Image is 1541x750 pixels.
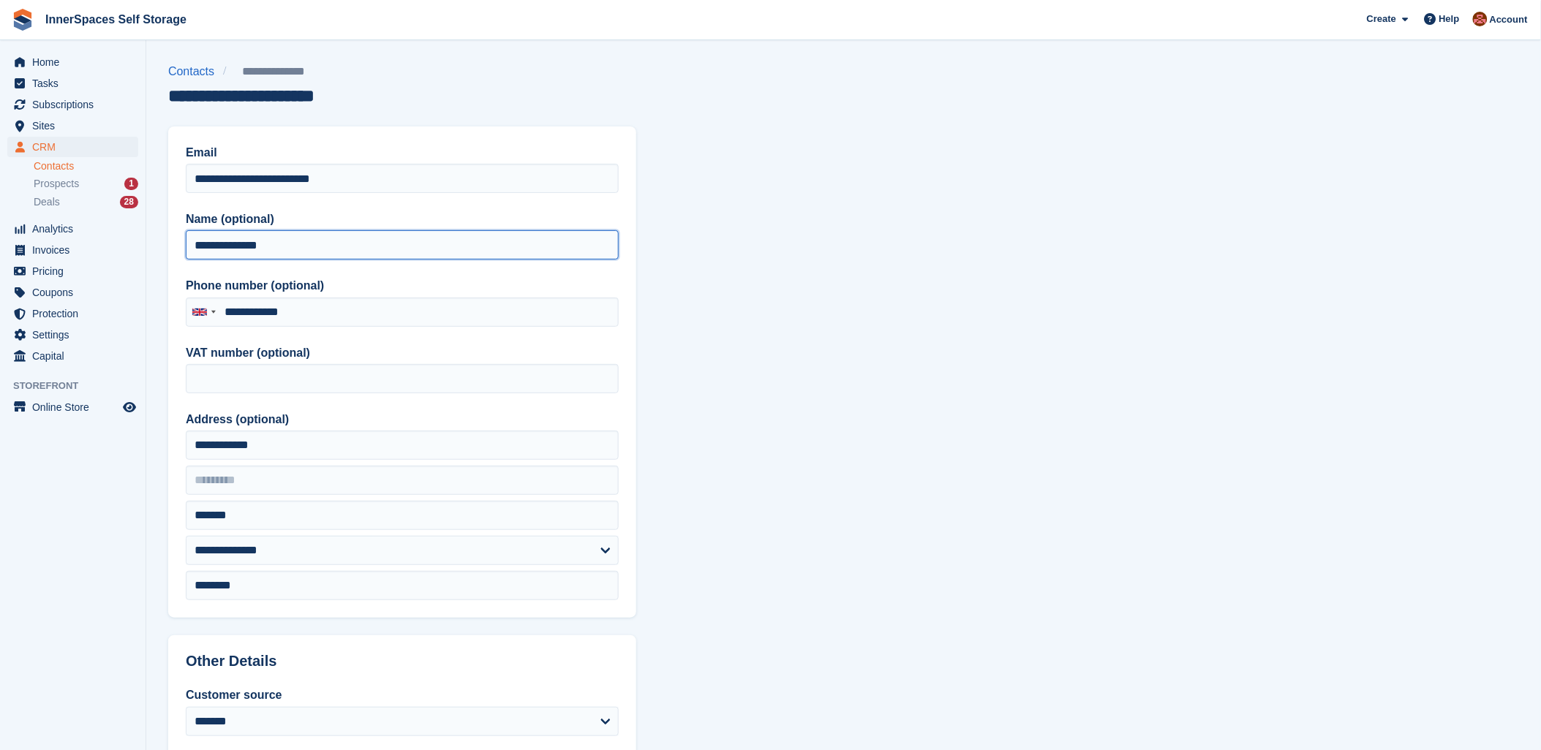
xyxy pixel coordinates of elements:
a: menu [7,346,138,366]
span: Protection [32,303,120,324]
label: VAT number (optional) [186,344,619,362]
nav: breadcrumbs [168,63,347,80]
span: Create [1367,12,1396,26]
a: menu [7,73,138,94]
div: 28 [120,196,138,208]
a: Prospects 1 [34,176,138,192]
span: Pricing [32,261,120,281]
img: Abby Tilley [1473,12,1488,26]
a: menu [7,282,138,303]
a: Contacts [168,63,223,80]
a: menu [7,94,138,115]
span: Settings [32,325,120,345]
a: Contacts [34,159,138,173]
a: InnerSpaces Self Storage [39,7,192,31]
span: Sites [32,115,120,136]
span: CRM [32,137,120,157]
a: menu [7,261,138,281]
span: Deals [34,195,60,209]
span: Storefront [13,379,146,393]
span: Online Store [32,397,120,417]
span: Subscriptions [32,94,120,115]
a: Deals 28 [34,194,138,210]
h2: Other Details [186,653,619,670]
a: menu [7,303,138,324]
label: Email [186,144,619,162]
a: menu [7,115,138,136]
span: Account [1490,12,1528,27]
a: menu [7,325,138,345]
a: menu [7,137,138,157]
span: Analytics [32,219,120,239]
a: menu [7,219,138,239]
div: United Kingdom: +44 [186,298,220,326]
span: Help [1439,12,1460,26]
img: stora-icon-8386f47178a22dfd0bd8f6a31ec36ba5ce8667c1dd55bd0f319d3a0aa187defe.svg [12,9,34,31]
label: Name (optional) [186,211,619,228]
label: Phone number (optional) [186,277,619,295]
span: Prospects [34,177,79,191]
span: Capital [32,346,120,366]
span: Invoices [32,240,120,260]
a: Preview store [121,398,138,416]
label: Customer source [186,686,619,704]
span: Tasks [32,73,120,94]
span: Coupons [32,282,120,303]
label: Address (optional) [186,411,619,428]
div: 1 [124,178,138,190]
span: Home [32,52,120,72]
a: menu [7,240,138,260]
a: menu [7,397,138,417]
a: menu [7,52,138,72]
